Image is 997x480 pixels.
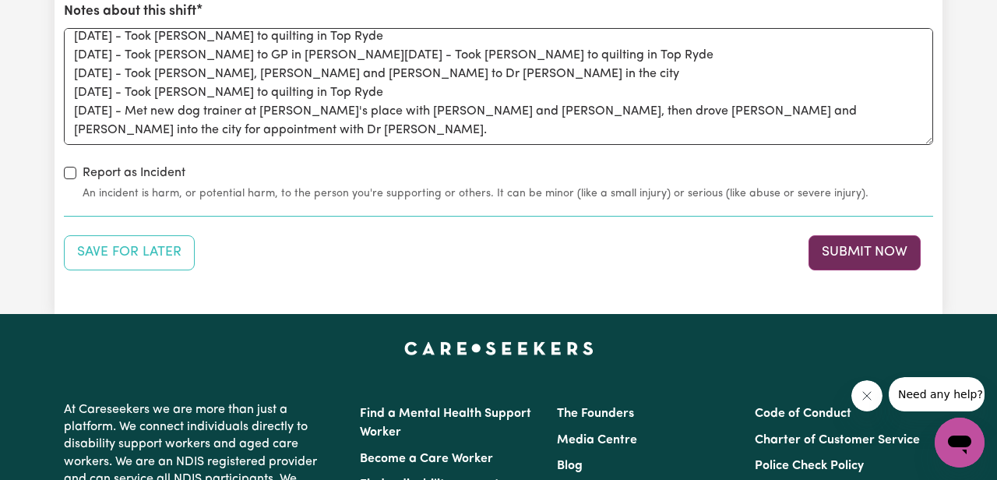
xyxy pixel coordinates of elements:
iframe: Message from company [889,377,985,411]
iframe: Close message [851,380,883,411]
button: Submit your job report [809,235,921,270]
a: Blog [557,460,583,472]
a: The Founders [557,408,634,420]
a: Careseekers home page [404,342,594,355]
a: Find a Mental Health Support Worker [360,408,531,439]
button: Save your job report [64,235,195,270]
label: Report as Incident [83,164,185,182]
iframe: Button to launch messaging window [935,418,985,468]
small: An incident is harm, or potential harm, to the person you're supporting or others. It can be mino... [83,185,933,202]
label: Notes about this shift [64,2,196,22]
a: Police Check Policy [755,460,864,472]
a: Become a Care Worker [360,453,493,465]
a: Charter of Customer Service [755,434,920,446]
a: Media Centre [557,434,637,446]
textarea: [DATE] - Took [PERSON_NAME] to quilting in Top Ryde [DATE] - Took [PERSON_NAME] to GP in [PERSON_... [64,28,933,145]
a: Code of Conduct [755,408,851,420]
